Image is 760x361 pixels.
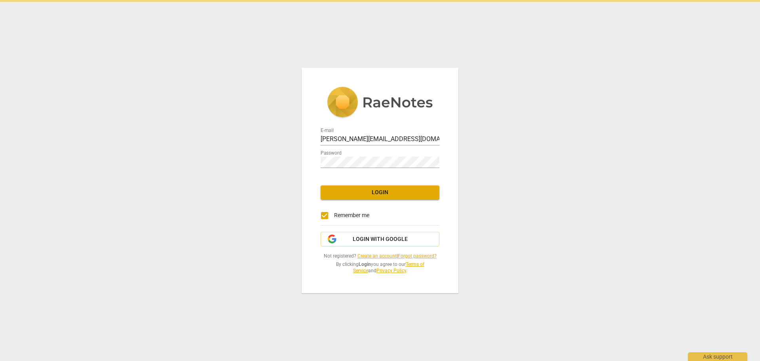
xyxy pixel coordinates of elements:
[688,352,747,361] div: Ask support
[321,261,439,274] span: By clicking you agree to our and .
[357,253,397,259] a: Create an account
[353,235,408,243] span: Login with Google
[321,151,342,155] label: Password
[398,253,437,259] a: Forgot password?
[327,189,433,197] span: Login
[321,232,439,247] button: Login with Google
[321,128,334,133] label: E-mail
[359,262,371,267] b: Login
[353,262,424,274] a: Terms of Service
[321,185,439,200] button: Login
[376,268,406,273] a: Privacy Policy
[321,253,439,260] span: Not registered? |
[334,211,369,220] span: Remember me
[327,87,433,119] img: 5ac2273c67554f335776073100b6d88f.svg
